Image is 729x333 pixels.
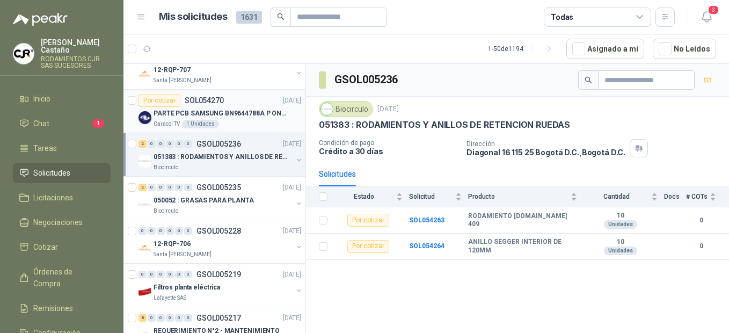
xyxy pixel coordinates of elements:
[33,241,58,253] span: Cotizar
[409,193,453,200] span: Solicitud
[566,39,644,59] button: Asignado a mi
[184,140,192,148] div: 0
[157,184,165,191] div: 0
[283,270,301,280] p: [DATE]
[584,238,658,247] b: 10
[466,148,625,157] p: Diagonal 16 115 25 Bogotá D.C. , Bogotá D.C.
[551,11,573,23] div: Todas
[283,96,301,106] p: [DATE]
[33,118,49,129] span: Chat
[13,13,68,26] img: Logo peakr
[138,111,151,124] img: Company Logo
[33,302,73,314] span: Remisiones
[584,212,658,220] b: 10
[41,56,111,69] p: RODAMIENTOS CJR SAS SUCESORES
[13,113,111,134] a: Chat1
[138,242,151,255] img: Company Logo
[13,237,111,257] a: Cotizar
[196,140,241,148] p: GSOL005236
[154,283,220,293] p: Filtros planta eléctrica
[185,97,224,104] p: SOL054270
[488,40,558,57] div: 1 - 50 de 1194
[13,138,111,158] a: Tareas
[196,184,241,191] p: GSOL005235
[175,227,183,235] div: 0
[166,140,174,148] div: 0
[138,50,303,85] a: 1 0 0 0 0 0 GSOL005242[DATE] Company Logo12-RQP-707Santa [PERSON_NAME]
[41,39,111,54] p: [PERSON_NAME] Castaño
[175,184,183,191] div: 0
[138,94,180,107] div: Por cotizar
[138,140,147,148] div: 2
[664,186,686,207] th: Docs
[13,187,111,208] a: Licitaciones
[138,271,147,278] div: 0
[154,108,287,119] p: PARTE PCB SAMSUNG BN9644788A P ONECONNE
[166,227,174,235] div: 0
[184,271,192,278] div: 0
[283,226,301,236] p: [DATE]
[138,198,151,211] img: Company Logo
[148,184,156,191] div: 0
[154,196,254,206] p: 050052 : GRASAS PARA PLANTA
[466,140,625,148] p: Dirección
[157,271,165,278] div: 0
[138,137,303,172] a: 2 0 0 0 0 0 GSOL005236[DATE] Company Logo051383 : RODAMIENTOS Y ANILLOS DE RETENCION RUEDASBiocir...
[468,238,577,255] b: ANILLO SEGGER INTERIOR DE 120MM
[138,225,303,259] a: 0 0 0 0 0 0 GSOL005228[DATE] Company Logo12-RQP-706Santa [PERSON_NAME]
[13,298,111,318] a: Remisiones
[157,227,165,235] div: 0
[283,139,301,149] p: [DATE]
[334,186,409,207] th: Estado
[33,216,83,228] span: Negociaciones
[148,314,156,322] div: 0
[138,184,147,191] div: 2
[148,140,156,148] div: 0
[138,181,303,215] a: 2 0 0 0 0 0 GSOL005235[DATE] Company Logo050052 : GRASAS PARA PLANTABiocirculo
[653,39,716,59] button: No Leídos
[166,314,174,322] div: 0
[184,314,192,322] div: 0
[184,184,192,191] div: 0
[157,140,165,148] div: 0
[377,104,399,114] p: [DATE]
[319,139,458,147] p: Condición de pago
[33,192,73,204] span: Licitaciones
[283,313,301,323] p: [DATE]
[409,186,468,207] th: Solicitud
[138,314,147,322] div: 8
[319,147,458,156] p: Crédito a 30 días
[175,140,183,148] div: 0
[33,142,57,154] span: Tareas
[148,227,156,235] div: 0
[319,119,570,131] p: 051383 : RODAMIENTOS Y ANILLOS DE RETENCION RUEDAS
[33,266,100,289] span: Órdenes de Compra
[196,271,241,278] p: GSOL005219
[686,215,716,226] b: 0
[236,11,262,24] span: 1631
[33,93,50,105] span: Inicio
[159,9,228,25] h1: Mis solicitudes
[584,193,649,200] span: Cantidad
[409,216,444,224] a: SOL054263
[154,163,178,172] p: Biocirculo
[334,71,399,88] h3: GSOL005236
[277,13,285,20] span: search
[13,163,111,183] a: Solicitudes
[138,68,151,81] img: Company Logo
[604,247,637,255] div: Unidades
[321,103,333,115] img: Company Logo
[154,207,178,215] p: Biocirculo
[686,241,716,251] b: 0
[13,89,111,109] a: Inicio
[148,271,156,278] div: 0
[154,76,212,85] p: Santa [PERSON_NAME]
[584,186,664,207] th: Cantidad
[33,167,70,179] span: Solicitudes
[154,250,212,259] p: Santa [PERSON_NAME]
[468,186,584,207] th: Producto
[196,227,241,235] p: GSOL005228
[409,242,444,250] b: SOL054264
[154,65,191,75] p: 12-RQP-707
